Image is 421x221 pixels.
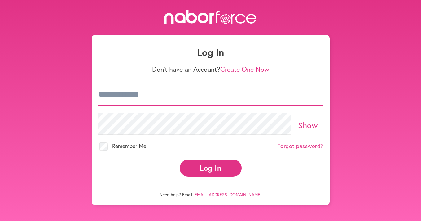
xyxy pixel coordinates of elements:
button: Log In [180,160,242,177]
a: Forgot password? [278,143,323,150]
span: Remember Me [112,142,146,150]
a: Show [298,120,318,130]
h1: Log In [98,46,323,58]
a: Create One Now [220,65,269,74]
p: Need help? Email [98,185,323,197]
p: Don't have an Account? [98,65,323,73]
a: [EMAIL_ADDRESS][DOMAIN_NAME] [193,192,261,197]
